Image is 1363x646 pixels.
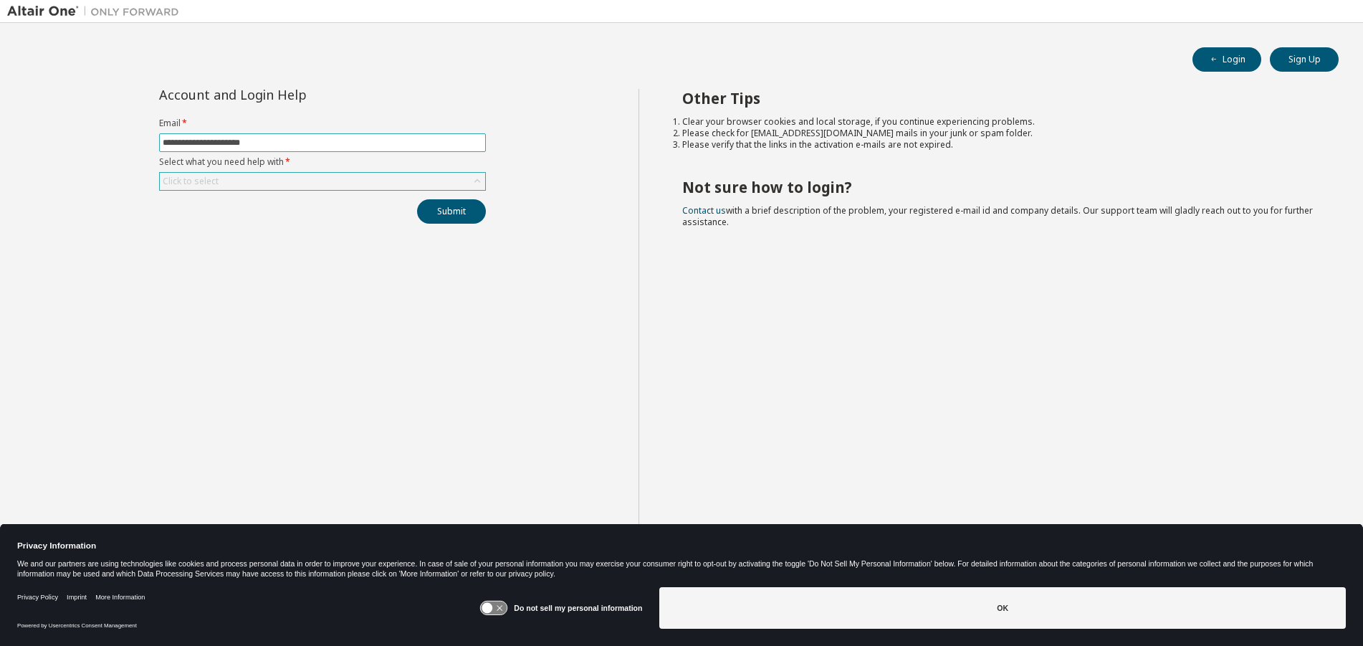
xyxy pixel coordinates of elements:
[7,4,186,19] img: Altair One
[682,128,1314,139] li: Please check for [EMAIL_ADDRESS][DOMAIN_NAME] mails in your junk or spam folder.
[682,204,1313,228] span: with a brief description of the problem, your registered e-mail id and company details. Our suppo...
[159,89,421,100] div: Account and Login Help
[163,176,219,187] div: Click to select
[682,116,1314,128] li: Clear your browser cookies and local storage, if you continue experiencing problems.
[682,178,1314,196] h2: Not sure how to login?
[160,173,485,190] div: Click to select
[1192,47,1261,72] button: Login
[682,89,1314,108] h2: Other Tips
[682,139,1314,151] li: Please verify that the links in the activation e-mails are not expired.
[1270,47,1339,72] button: Sign Up
[159,118,486,129] label: Email
[682,204,726,217] a: Contact us
[159,156,486,168] label: Select what you need help with
[417,199,486,224] button: Submit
